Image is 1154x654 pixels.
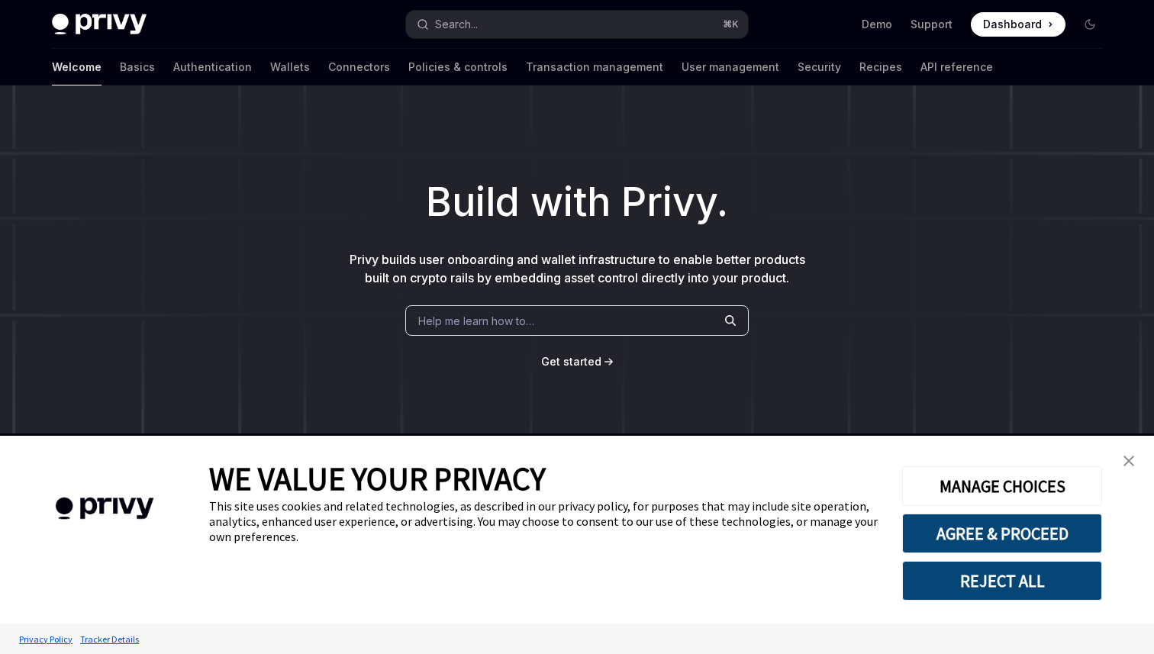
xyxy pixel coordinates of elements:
[418,313,534,329] span: Help me learn how to…
[1078,12,1102,37] button: Toggle dark mode
[859,49,902,85] a: Recipes
[76,626,143,652] a: Tracker Details
[350,252,805,285] span: Privy builds user onboarding and wallet infrastructure to enable better products built on crypto ...
[902,514,1102,553] button: AGREE & PROCEED
[682,49,779,85] a: User management
[23,475,186,542] img: company logo
[1123,456,1134,466] img: close banner
[24,172,1130,232] h1: Build with Privy.
[120,49,155,85] a: Basics
[902,466,1102,506] button: MANAGE CHOICES
[406,11,748,38] button: Search...⌘K
[798,49,841,85] a: Security
[862,17,892,32] a: Demo
[983,17,1042,32] span: Dashboard
[15,626,76,652] a: Privacy Policy
[1114,446,1144,476] a: close banner
[173,49,252,85] a: Authentication
[526,49,663,85] a: Transaction management
[902,561,1102,601] button: REJECT ALL
[920,49,993,85] a: API reference
[209,498,879,544] div: This site uses cookies and related technologies, as described in our privacy policy, for purposes...
[541,355,601,368] span: Get started
[52,14,147,35] img: dark logo
[270,49,310,85] a: Wallets
[541,354,601,369] a: Get started
[52,49,102,85] a: Welcome
[328,49,390,85] a: Connectors
[435,15,478,34] div: Search...
[723,18,739,31] span: ⌘ K
[971,12,1065,37] a: Dashboard
[408,49,508,85] a: Policies & controls
[209,459,546,498] span: WE VALUE YOUR PRIVACY
[911,17,953,32] a: Support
